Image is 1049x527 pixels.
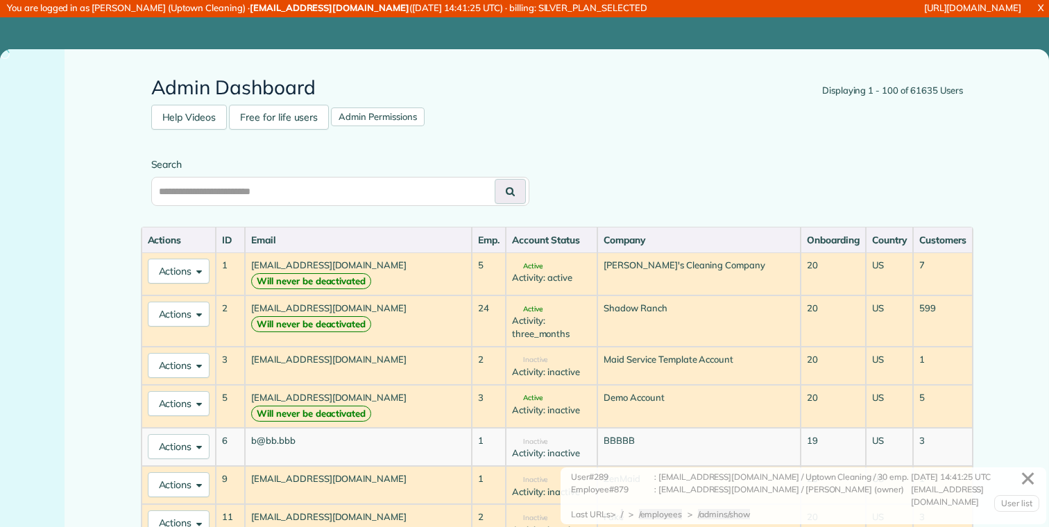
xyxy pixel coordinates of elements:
td: 24 [472,295,506,347]
span: Inactive [512,476,548,483]
div: [DATE] 14:41:25 UTC [911,471,1036,483]
div: Employee#879 [571,483,654,508]
td: US [866,347,913,385]
span: /admins/show [698,509,750,519]
div: Email [251,233,466,247]
a: User list [994,495,1039,512]
td: [EMAIL_ADDRESS][DOMAIN_NAME] [245,252,472,295]
div: Activity: inactive [512,404,592,417]
td: [EMAIL_ADDRESS][DOMAIN_NAME] [245,295,472,347]
td: 6 [216,428,245,466]
div: Activity: three_months [512,314,592,340]
div: Account Status [512,233,592,247]
td: 2 [472,347,506,385]
td: [EMAIL_ADDRESS][DOMAIN_NAME] [245,466,472,504]
div: > > > [611,508,756,521]
div: Last URLs [571,508,611,521]
td: 599 [913,295,973,347]
div: Country [872,233,907,247]
td: [EMAIL_ADDRESS][DOMAIN_NAME] [245,385,472,428]
button: Actions [148,434,210,459]
td: [PERSON_NAME]'s Cleaning Company [597,252,801,295]
td: US [866,466,913,504]
td: 7 [913,252,973,295]
td: US [866,252,913,295]
td: 20 [801,466,866,504]
div: Onboarding [807,233,860,247]
td: b@bb.bbb [245,428,472,466]
div: Activity: inactive [512,447,592,460]
div: ID [222,233,239,247]
td: 3 [913,428,973,466]
div: Activity: active [512,271,592,284]
td: BBBBB [597,428,801,466]
td: 3 [216,347,245,385]
td: [EMAIL_ADDRESS][DOMAIN_NAME] [245,347,472,385]
td: 20 [801,252,866,295]
td: US [866,295,913,347]
td: 5 [216,385,245,428]
td: US [866,428,913,466]
button: Actions [148,353,210,378]
td: 1 [913,347,973,385]
td: 20 [801,347,866,385]
div: Displaying 1 - 100 of 61635 Users [822,84,963,98]
div: [EMAIL_ADDRESS][DOMAIN_NAME] [911,483,1036,508]
span: / [621,509,623,519]
button: Actions [148,302,210,327]
a: Help Videos [151,105,228,130]
span: Inactive [512,515,548,521]
strong: Will never be deactivated [251,406,371,422]
div: User#289 [571,471,654,483]
button: Actions [148,259,210,284]
div: : [EMAIL_ADDRESS][DOMAIN_NAME] / [PERSON_NAME] (owner) [654,483,911,508]
button: Actions [148,472,210,497]
div: Customers [919,233,966,247]
td: ZenMaid [597,466,801,504]
td: 9 [216,466,245,504]
span: Active [512,395,543,401]
button: Actions [148,391,210,416]
a: Admin Permissions [331,107,424,127]
td: 5 [913,385,973,428]
td: 1 [913,466,973,504]
label: Search [151,157,529,171]
strong: [EMAIL_ADDRESS][DOMAIN_NAME] [250,2,409,13]
strong: Will never be deactivated [251,316,371,332]
td: 1 [472,466,506,504]
td: 20 [801,295,866,347]
td: 1 [216,252,245,295]
div: Activity: inactive [512,485,592,499]
span: /employees [639,509,683,519]
td: 3 [472,385,506,428]
span: Active [512,263,543,270]
td: 1 [472,428,506,466]
td: Shadow Ranch [597,295,801,347]
div: : [EMAIL_ADDRESS][DOMAIN_NAME] / Uptown Cleaning / 30 emp. [654,471,911,483]
h2: Admin Dashboard [151,77,963,98]
td: 20 [801,385,866,428]
span: Inactive [512,438,548,445]
div: Company [604,233,794,247]
span: Active [512,306,543,313]
td: Maid Service Template Account [597,347,801,385]
div: Actions [148,233,210,247]
td: 19 [801,428,866,466]
td: Demo Account [597,385,801,428]
a: Free for life users [229,105,329,130]
strong: Will never be deactivated [251,273,371,289]
td: US [866,385,913,428]
span: Inactive [512,356,548,363]
div: Emp. [478,233,500,247]
a: ✕ [1013,462,1043,496]
a: [URL][DOMAIN_NAME] [924,2,1021,13]
div: Activity: inactive [512,365,592,379]
td: 5 [472,252,506,295]
td: 2 [216,295,245,347]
